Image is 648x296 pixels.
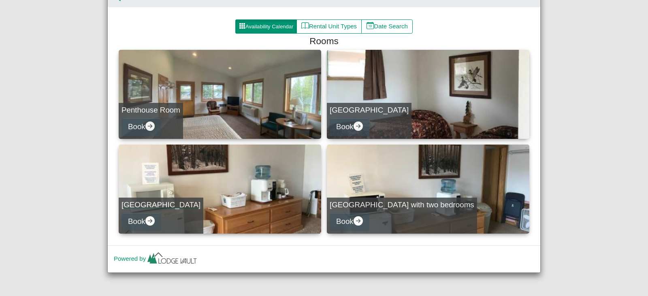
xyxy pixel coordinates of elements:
svg: arrow right circle fill [354,121,363,131]
svg: calendar date [367,22,374,30]
h5: [GEOGRAPHIC_DATA] [330,106,409,115]
svg: grid3x3 gap fill [239,23,245,29]
button: Bookarrow right circle fill [122,118,161,136]
svg: book [301,22,309,30]
h4: Rooms [122,36,526,47]
svg: arrow right circle fill [145,216,155,226]
a: Powered by [114,255,198,262]
svg: arrow right circle fill [354,216,363,226]
button: Bookarrow right circle fill [330,213,369,231]
button: bookRental Unit Types [296,19,362,34]
h5: [GEOGRAPHIC_DATA] with two bedrooms [330,200,474,210]
img: lv-small.ca335149.png [146,250,198,268]
h5: [GEOGRAPHIC_DATA] [122,200,200,210]
button: Bookarrow right circle fill [122,213,161,231]
button: Bookarrow right circle fill [330,118,369,136]
h5: Penthouse Room [122,106,180,115]
button: grid3x3 gap fillAvailability Calendar [235,19,297,34]
button: calendar dateDate Search [361,19,413,34]
svg: arrow right circle fill [145,121,155,131]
